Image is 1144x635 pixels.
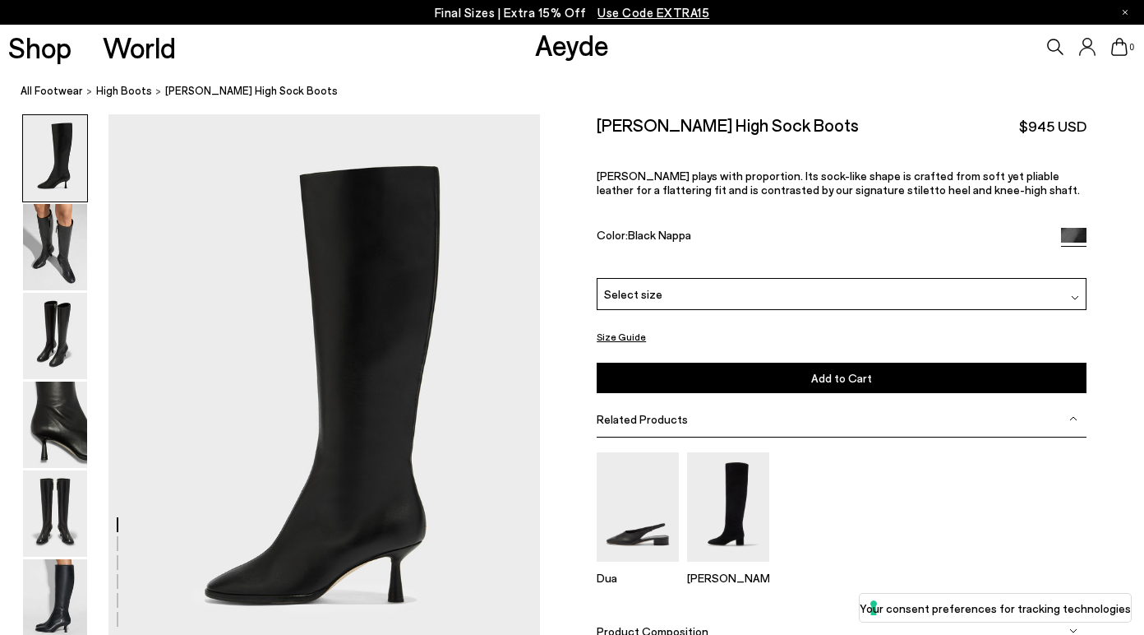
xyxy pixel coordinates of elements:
span: High Boots [96,84,152,97]
img: Catherine High Sock Boots - Image 5 [23,470,87,557]
a: Aeyde [535,27,609,62]
span: Select size [604,285,662,303]
img: Catherine High Sock Boots - Image 1 [23,115,87,202]
a: Willa Suede Over-Knee Boots [PERSON_NAME] [687,550,769,585]
a: World [103,33,176,62]
span: Navigate to /collections/ss25-final-sizes [597,5,709,20]
p: Final Sizes | Extra 15% Off [435,2,710,23]
button: Size Guide [597,327,646,347]
img: svg%3E [1069,415,1077,423]
span: Add to Cart [811,371,872,385]
a: 0 [1111,38,1128,56]
img: Willa Suede Over-Knee Boots [687,452,769,562]
span: [PERSON_NAME] High Sock Boots [165,82,338,100]
a: Dua Slingback Flats Dua [597,550,679,585]
button: Add to Cart [597,363,1086,393]
p: [PERSON_NAME] plays with proportion. Its sock-like shape is crafted from soft yet pliable leather... [597,169,1086,197]
div: Color: [597,228,1045,247]
label: Your consent preferences for tracking technologies [860,600,1131,617]
img: svg%3E [1071,294,1079,302]
span: 0 [1128,43,1136,52]
a: High Boots [96,82,152,100]
img: Dua Slingback Flats [597,452,679,562]
h2: [PERSON_NAME] High Sock Boots [597,114,859,135]
img: svg%3E [1069,627,1077,635]
p: [PERSON_NAME] [687,571,769,585]
span: Related Products [597,412,688,426]
img: Catherine High Sock Boots - Image 2 [23,204,87,290]
a: Shop [8,33,71,62]
nav: breadcrumb [21,69,1144,114]
a: All Footwear [21,82,83,100]
button: Your consent preferences for tracking technologies [860,594,1131,622]
p: Dua [597,571,679,585]
span: $945 USD [1019,116,1086,137]
span: Black Nappa [628,228,691,242]
img: Catherine High Sock Boots - Image 3 [23,293,87,379]
img: Catherine High Sock Boots - Image 4 [23,382,87,468]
